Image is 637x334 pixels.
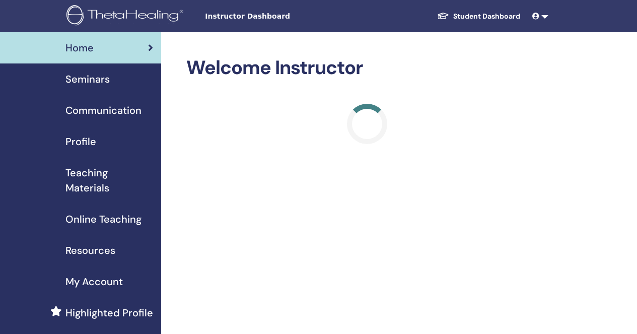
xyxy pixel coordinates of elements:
span: Resources [65,243,115,258]
img: logo.png [66,5,187,28]
span: Teaching Materials [65,165,153,195]
span: My Account [65,274,123,289]
span: Communication [65,103,141,118]
img: graduation-cap-white.svg [437,12,449,20]
span: Instructor Dashboard [205,11,356,22]
span: Highlighted Profile [65,305,153,320]
a: Student Dashboard [429,7,528,26]
h2: Welcome Instructor [186,56,548,80]
span: Home [65,40,94,55]
span: Seminars [65,72,110,87]
span: Online Teaching [65,212,141,227]
span: Profile [65,134,96,149]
